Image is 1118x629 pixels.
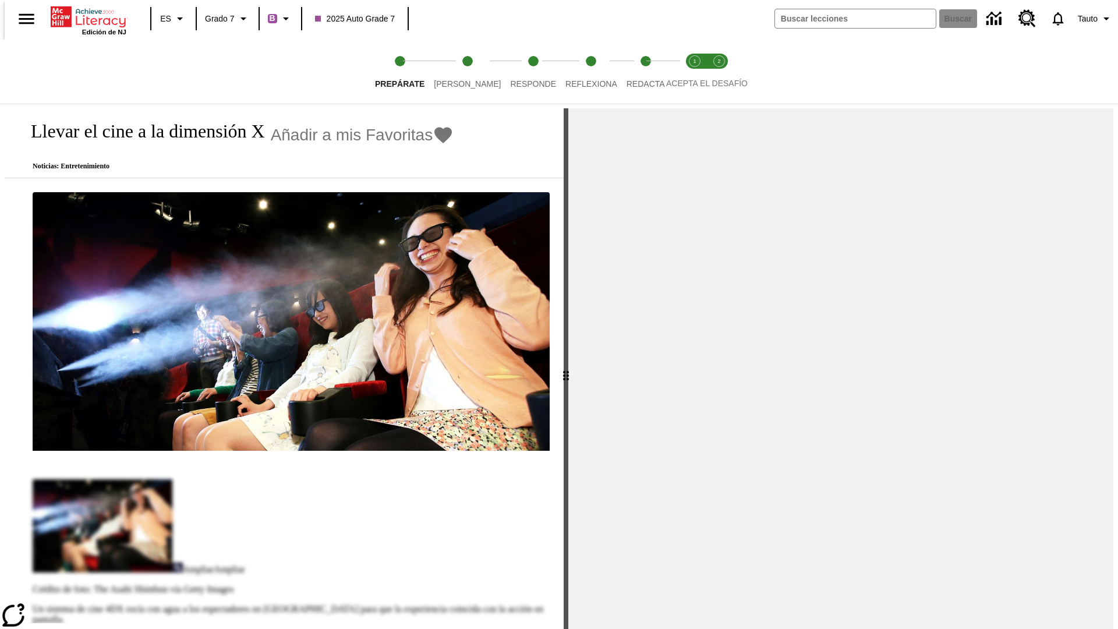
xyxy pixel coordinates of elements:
span: ACEPTA EL DESAFÍO [666,79,748,88]
span: Redacta [627,79,665,89]
span: Responde [510,79,556,89]
text: 1 [693,58,696,64]
input: Buscar campo [775,9,936,28]
text: 2 [717,58,720,64]
a: Centro de recursos, Se abrirá en una pestaña nueva. [1011,3,1043,34]
span: Añadir a mis Favoritas [271,126,433,144]
span: Edición de NJ [82,29,126,36]
button: Responde step 3 of 5 [501,40,565,104]
button: Redacta step 5 of 5 [617,40,674,104]
span: B [270,11,275,26]
span: Tauto [1078,13,1098,25]
button: Prepárate step 1 of 5 [366,40,434,104]
p: Noticias: Entretenimiento [19,162,454,171]
img: El panel situado frente a los asientos rocía con agua nebulizada al feliz público en un cine equi... [33,192,550,451]
button: Acepta el desafío contesta step 2 of 2 [702,40,736,104]
div: Portada [51,4,126,36]
button: Lee step 2 of 5 [424,40,510,104]
div: Pulsa la tecla de intro o la barra espaciadora y luego presiona las flechas de derecha e izquierd... [564,108,568,629]
button: Grado: Grado 7, Elige un grado [200,8,255,29]
button: Reflexiona step 4 of 5 [556,40,627,104]
button: Añadir a mis Favoritas - Llevar el cine a la dimensión X [271,125,454,145]
a: Centro de información [979,3,1011,35]
span: Prepárate [375,79,424,89]
div: reading [5,108,564,623]
div: activity [568,108,1113,629]
span: ES [160,13,171,25]
button: Boost El color de la clase es morado/púrpura. Cambiar el color de la clase. [263,8,298,29]
button: Acepta el desafío lee step 1 of 2 [678,40,712,104]
button: Perfil/Configuración [1073,8,1118,29]
span: Reflexiona [565,79,617,89]
h1: Llevar el cine a la dimensión X [19,121,265,142]
button: Abrir el menú lateral [9,2,44,36]
button: Lenguaje: ES, Selecciona un idioma [155,8,192,29]
a: Notificaciones [1043,3,1073,34]
span: [PERSON_NAME] [434,79,501,89]
span: 2025 Auto Grade 7 [315,13,395,25]
span: Grado 7 [205,13,235,25]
